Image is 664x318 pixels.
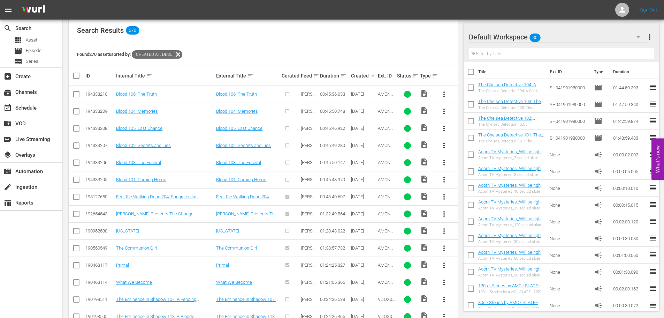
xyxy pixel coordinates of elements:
span: Ad [594,301,602,310]
a: The Chelsea Detective 101: The Wages of Sin (The Chelsea Detective 101: The Wages of Sin (amc_net... [478,132,544,158]
span: Video [420,89,428,98]
span: 30 [529,30,541,45]
div: [DATE] [351,297,376,302]
span: Video [420,209,428,217]
div: 190463117 [85,262,114,268]
span: Found 270 assets sorted by: [77,52,182,57]
span: reorder [649,100,657,108]
a: Sign Out [639,7,657,13]
span: Series [14,57,22,66]
a: Blood 104: Memories [116,109,158,114]
a: Primal [116,262,129,268]
span: more_vert [440,141,448,150]
a: Blood 101: Coming Home [116,177,166,182]
button: more_vert [436,240,452,257]
span: AMCNVR0000069988 [378,228,393,244]
span: AMCNVR0000070502 [378,160,393,176]
a: [US_STATE] [216,228,239,234]
a: The Chelsea Detective 102: [PERSON_NAME] (The Chelsea Detective 102: [PERSON_NAME] (amc_networks_... [478,116,543,142]
td: 01:43:59.433 [610,130,649,146]
div: 194333207 [85,143,114,148]
div: The Chelsea Detective 102: [PERSON_NAME] [478,122,544,127]
span: [PERSON_NAME] Feed [301,280,316,295]
span: [PERSON_NAME] Feed [301,91,316,107]
div: [DATE] [351,109,376,114]
div: [DATE] [351,280,376,285]
td: 01:42:59.874 [610,113,649,130]
span: sort [313,73,319,79]
td: None [547,297,592,314]
span: Video [420,243,428,252]
div: The Chelsea Detective 101: The Wages of Sin [478,139,544,143]
span: reorder [649,251,657,259]
td: 00:00:15.015 [610,197,649,213]
a: Acorn TV Mysteries_Will be right back 02 S01642203001 FINAL [478,149,543,160]
span: more_vert [646,33,654,41]
span: AMCNVR0000056257 [378,194,393,210]
a: Blood 102: Secrets and Lies [216,143,271,148]
div: Default Workspace [469,27,647,47]
span: reorder [649,117,657,125]
div: External Title [216,72,280,80]
span: reorder [649,184,657,192]
div: 00:45:36.033 [320,91,349,97]
span: AMCNVR0000070105 [378,280,393,295]
span: [PERSON_NAME] Feed [301,109,316,124]
span: reorder [649,267,657,276]
div: 194333205 [85,177,114,182]
button: more_vert [436,154,452,171]
span: reorder [649,167,657,175]
div: 00:24:26.538 [320,297,349,302]
td: SH041901980000 [547,113,592,130]
button: more_vert [436,223,452,239]
button: more_vert [436,103,452,120]
div: Internal Title [116,72,214,80]
span: AMCNVR0000070504 [378,126,393,141]
span: AMCNVR0000070503 [378,109,393,124]
span: Episode [594,134,602,142]
div: [DATE] [351,143,376,148]
span: AMCNVR0000070501 [378,143,393,158]
span: more_vert [440,124,448,133]
th: Duration [609,62,651,82]
button: Open Feedback Widget [651,138,664,180]
div: 190198511 [85,297,114,302]
a: 30s - Stories by AMC - SLATE - 2021 [478,300,541,310]
span: Episode [26,47,41,54]
span: sort [432,73,438,79]
div: [DATE] [351,245,376,251]
div: Created [351,72,376,80]
span: AMCNVR0000070243 [378,245,393,261]
span: Create [3,72,12,81]
td: None [547,280,592,297]
span: more_vert [440,227,448,235]
div: 190962530 [85,228,114,234]
span: Reports [3,199,12,207]
div: [DATE] [351,262,376,268]
td: None [547,197,592,213]
td: None [547,163,592,180]
a: 120s - Stories by AMC - SLATE - 2021 [478,283,543,294]
a: What We Become [216,280,252,285]
span: Ad [594,234,602,243]
td: None [547,247,592,264]
span: sort [146,73,152,79]
span: AMCNVR0000070505 [378,91,393,107]
a: The Communion Girl [216,245,257,251]
span: Ad [594,217,602,226]
div: 190463114 [85,280,114,285]
a: Acorn TV Mysteries_Will be right back 60 S01642208001 FINAL [478,250,543,260]
a: The Eminence in Shadow 107: A Fencing Tournament of Intrigue & Bloodshed [216,297,278,312]
td: None [547,213,592,230]
div: Curated [282,73,299,79]
span: more_vert [440,244,448,252]
span: reorder [649,301,657,309]
span: more_vert [440,278,448,287]
span: Created At: desc [132,50,174,59]
span: Channels [3,88,12,96]
a: Primal [216,262,229,268]
a: The Eminence in Shadow 107: A Fencing Tournament of Intrigue & Bloodshed [116,297,199,307]
div: [DATE] [351,211,376,216]
span: reorder [649,234,657,242]
span: Search [3,24,12,32]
